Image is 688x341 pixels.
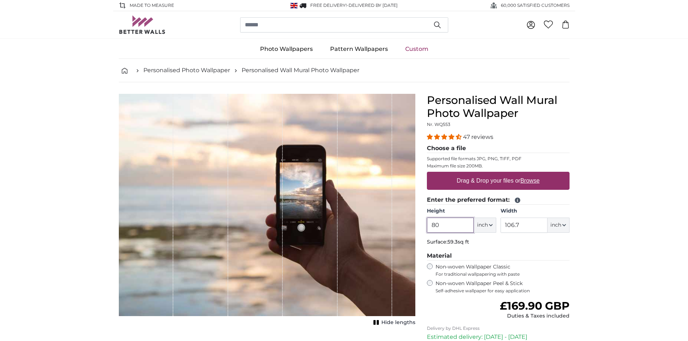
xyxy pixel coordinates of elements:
[550,222,561,229] span: inch
[447,239,469,245] span: 59.3sq ft
[500,207,569,215] label: Width
[501,2,570,9] span: 60,000 SATISFIED CUSTOMERS
[347,3,398,8] span: -
[119,59,570,82] nav: breadcrumbs
[397,40,437,58] a: Custom
[290,3,298,8] img: United Kingdom
[321,40,397,58] a: Pattern Wallpapers
[427,94,570,120] h1: Personalised Wall Mural Photo Wallpaper
[436,288,570,294] span: Self-adhesive wallpaper for easy application
[427,163,570,169] p: Maximum file size 200MB.
[119,16,166,34] img: Betterwalls
[520,178,540,184] u: Browse
[310,3,347,8] span: FREE delivery!
[477,222,488,229] span: inch
[454,174,542,188] label: Drag & Drop your files or
[242,66,359,75] a: Personalised Wall Mural Photo Wallpaper
[427,196,570,205] legend: Enter the preferred format:
[119,94,415,328] div: 1 of 1
[499,312,569,320] div: Duties & Taxes included
[427,207,496,215] label: Height
[436,263,570,277] label: Non-woven Wallpaper Classic
[143,66,230,75] a: Personalised Photo Wallpaper
[130,2,174,9] span: Made to Measure
[463,134,493,140] span: 47 reviews
[427,252,570,261] legend: Material
[427,156,570,162] p: Supported file formats JPG, PNG, TIFF, PDF
[427,122,450,127] span: Nr. WQ553
[427,325,570,331] p: Delivery by DHL Express
[427,144,570,153] legend: Choose a file
[251,40,321,58] a: Photo Wallpapers
[436,280,570,294] label: Non-woven Wallpaper Peel & Stick
[427,239,570,246] p: Surface:
[349,3,398,8] span: Delivered by [DATE]
[427,134,463,140] span: 4.38 stars
[474,218,496,233] button: inch
[547,218,569,233] button: inch
[436,271,570,277] span: For traditional wallpapering with paste
[381,319,415,326] span: Hide lengths
[371,318,415,328] button: Hide lengths
[499,299,569,312] span: £169.90 GBP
